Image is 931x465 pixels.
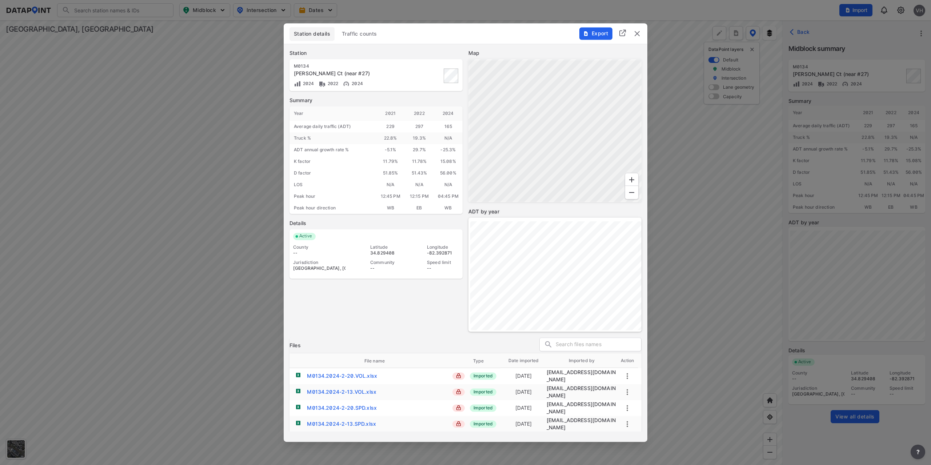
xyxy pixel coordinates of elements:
[289,202,376,214] div: Peak hour direction
[364,358,394,364] span: File name
[627,175,636,184] svg: Zoom In
[289,144,376,156] div: ADT annual growth rate %
[501,369,547,383] td: [DATE]
[434,144,463,156] div: -25.3 %
[434,191,463,202] div: 04:45 PM
[583,30,608,37] span: Export
[293,260,345,265] div: Jurisdiction
[547,401,617,415] div: jjeffcoat@greenvillesc.gov
[623,372,632,380] button: more
[370,244,402,250] div: Latitude
[289,179,376,191] div: LOS
[376,106,405,121] div: 2021
[376,144,405,156] div: -5.1 %
[434,121,463,132] div: 165
[405,156,433,167] div: 11.78%
[307,372,377,380] div: M0134.2024-2-20.VOL.xlsx
[456,405,461,410] img: lock_close.8fab59a9.svg
[911,445,925,459] button: more
[370,250,402,256] div: 34.829408
[376,132,405,144] div: 22.8 %
[293,265,345,271] div: [GEOGRAPHIC_DATA], [GEOGRAPHIC_DATA]
[370,265,402,271] div: --
[289,132,376,144] div: Truck %
[617,353,638,368] th: Action
[623,420,632,428] button: more
[405,106,433,121] div: 2022
[556,339,641,350] input: Search files names
[633,29,642,38] img: close.efbf2170.svg
[342,30,377,37] span: Traffic counts
[376,121,405,132] div: 229
[405,191,433,202] div: 12:15 PM
[289,97,463,104] label: Summary
[405,167,433,179] div: 51.43%
[579,27,612,40] button: Export
[405,179,433,191] div: N/A
[501,417,547,431] td: [DATE]
[915,448,921,456] span: ?
[625,173,639,187] div: Zoom In
[547,369,617,383] div: jjeffcoat@greenvillesc.gov
[456,389,461,394] img: lock_close.8fab59a9.svg
[405,202,433,214] div: EB
[623,388,632,396] button: more
[633,29,642,38] button: delete
[434,156,463,167] div: 15.08%
[434,167,463,179] div: 56.00%
[326,81,339,86] span: 2022
[501,353,547,368] th: Date imported
[343,80,350,87] img: Vehicle speed
[627,188,636,197] svg: Zoom Out
[468,208,642,215] label: ADT by year
[376,179,405,191] div: N/A
[625,185,639,199] div: Zoom Out
[623,404,632,412] button: more
[376,156,405,167] div: 11.79%
[289,156,376,167] div: K factor
[434,202,463,214] div: WB
[289,121,376,132] div: Average daily traffic (ADT)
[307,388,376,396] div: M0134.2024-2-13.VOL.xlsx
[470,372,496,380] span: Imported
[295,404,301,410] img: xlsx.b1bb01d6.svg
[468,49,642,57] label: Map
[295,388,301,394] img: xlsx.b1bb01d6.svg
[307,420,376,428] div: M0134.2024-2-13.SPD.xlsx
[294,63,405,69] div: M0134
[547,417,617,431] div: jjeffcoat@greenvillesc.gov
[427,260,459,265] div: Speed limit
[501,401,547,415] td: [DATE]
[470,388,496,396] span: Imported
[427,250,459,256] div: -82.392871
[405,121,433,132] div: 297
[289,106,376,121] div: Year
[470,420,496,428] span: Imported
[307,404,377,412] div: M0134.2024-2-20.SPD.xlsx
[376,167,405,179] div: 51.85%
[289,27,642,41] div: basic tabs example
[470,404,496,412] span: Imported
[427,265,459,271] div: --
[473,358,493,364] span: Type
[289,167,376,179] div: D factor
[289,342,301,349] h3: Files
[295,420,301,426] img: xlsx.b1bb01d6.svg
[295,372,301,378] img: xlsx.b1bb01d6.svg
[293,250,345,256] div: --
[294,70,405,77] div: McDaniel Ct (near #27)
[405,132,433,144] div: 19.3 %
[456,373,461,378] img: lock_close.8fab59a9.svg
[376,202,405,214] div: WB
[427,244,459,250] div: Longitude
[289,49,463,57] label: Station
[456,421,461,426] img: lock_close.8fab59a9.svg
[434,132,463,144] div: N/A
[501,385,547,399] td: [DATE]
[296,233,316,240] span: Active
[289,220,463,227] label: Details
[618,29,627,37] img: full_screen.b7bf9a36.svg
[434,179,463,191] div: N/A
[405,144,433,156] div: 29.7 %
[370,260,402,265] div: Community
